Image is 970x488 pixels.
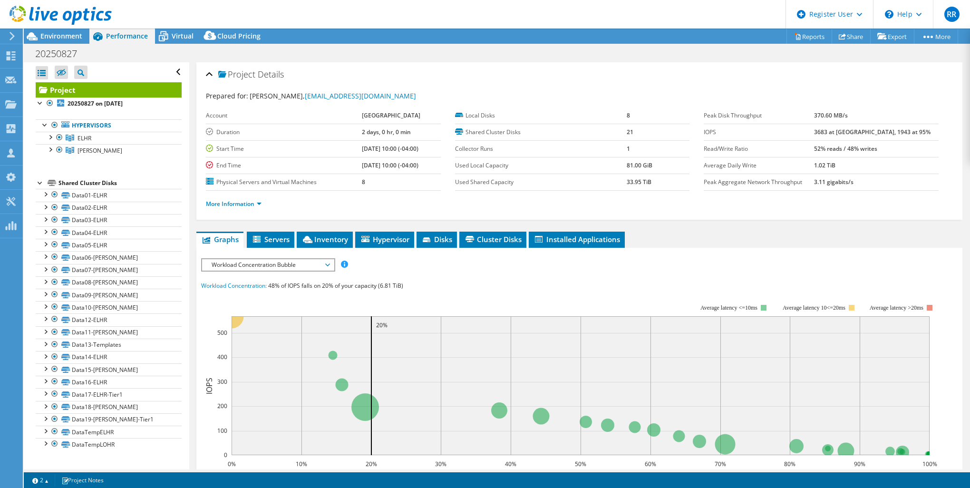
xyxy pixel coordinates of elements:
tspan: Average latency <=10ms [700,304,757,311]
a: Data09-[PERSON_NAME] [36,289,182,301]
text: 20% [366,460,377,468]
span: [PERSON_NAME], [250,91,416,100]
span: Disks [421,234,452,244]
a: Share [832,29,871,44]
b: 52% reads / 48% writes [814,145,877,153]
label: Used Local Capacity [455,161,627,170]
text: 10% [296,460,307,468]
label: Local Disks [455,111,627,120]
span: Workload Concentration: [201,282,267,290]
span: 48% of IOPS falls on 20% of your capacity (6.81 TiB) [268,282,403,290]
a: ELHR [36,132,182,144]
label: Read/Write Ratio [704,144,814,154]
text: Average latency >20ms [870,304,923,311]
a: Data06-[PERSON_NAME] [36,251,182,264]
a: [EMAIL_ADDRESS][DOMAIN_NAME] [305,91,416,100]
text: 70% [715,460,726,468]
text: 200 [217,402,227,410]
b: 8 [627,111,630,119]
text: 300 [217,378,227,386]
label: Peak Disk Throughput [704,111,814,120]
span: Details [258,68,284,80]
a: 2 [26,474,55,486]
text: 60% [645,460,656,468]
span: Cluster Disks [464,234,522,244]
a: Project [36,82,182,98]
b: 2 days, 0 hr, 0 min [362,128,411,136]
span: RR [944,7,960,22]
span: [PERSON_NAME] [78,146,122,155]
a: Data17-ELHR-Tier1 [36,388,182,400]
a: Data14-ELHR [36,351,182,363]
a: Hypervisors [36,119,182,132]
a: Data02-ELHR [36,202,182,214]
text: 30% [435,460,446,468]
label: Duration [206,127,362,137]
span: Inventory [301,234,348,244]
a: Data15-[PERSON_NAME] [36,363,182,376]
a: Data12-ELHR [36,313,182,326]
label: End Time [206,161,362,170]
span: ELHR [78,134,91,142]
text: 500 [217,329,227,337]
label: Start Time [206,144,362,154]
text: 20% [376,321,388,329]
text: 0 [224,451,227,459]
span: Cloud Pricing [217,31,261,40]
span: Virtual [172,31,194,40]
a: LoHR [36,144,182,156]
label: Used Shared Capacity [455,177,627,187]
a: Reports [786,29,832,44]
b: 3.11 gigabits/s [814,178,854,186]
span: Installed Applications [533,234,620,244]
a: Data01-ELHR [36,189,182,201]
a: Project Notes [55,474,110,486]
label: Physical Servers and Virtual Machines [206,177,362,187]
a: Export [870,29,914,44]
b: 81.00 GiB [627,161,652,169]
span: Servers [252,234,290,244]
label: Prepared for: [206,91,248,100]
b: 370.60 MB/s [814,111,848,119]
span: Project [218,70,255,79]
span: Performance [106,31,148,40]
text: 50% [575,460,586,468]
a: Data07-[PERSON_NAME] [36,264,182,276]
a: Data11-[PERSON_NAME] [36,326,182,339]
label: Average Daily Write [704,161,814,170]
a: Data10-[PERSON_NAME] [36,301,182,313]
span: Workload Concentration Bubble [207,259,329,271]
text: 90% [854,460,865,468]
text: 0% [228,460,236,468]
b: 1.02 TiB [814,161,835,169]
a: Data03-ELHR [36,214,182,226]
svg: \n [885,10,893,19]
label: Collector Runs [455,144,627,154]
label: Shared Cluster Disks [455,127,627,137]
b: 1 [627,145,630,153]
a: Data18-[PERSON_NAME] [36,401,182,413]
a: Data05-ELHR [36,239,182,251]
a: DataTempLOHR [36,438,182,450]
b: [GEOGRAPHIC_DATA] [362,111,420,119]
a: 20250827 on [DATE] [36,98,182,110]
text: 80% [784,460,795,468]
label: IOPS [704,127,814,137]
text: 400 [217,353,227,361]
text: 40% [505,460,516,468]
a: DataTempELHR [36,426,182,438]
a: Data16-ELHR [36,376,182,388]
tspan: Average latency 10<=20ms [783,304,845,311]
b: 8 [362,178,365,186]
label: Peak Aggregate Network Throughput [704,177,814,187]
h1: 20250827 [31,49,92,59]
a: Data19-[PERSON_NAME]-Tier1 [36,413,182,426]
span: Graphs [201,234,239,244]
a: More Information [206,200,262,208]
b: [DATE] 10:00 (-04:00) [362,161,418,169]
label: Account [206,111,362,120]
span: Hypervisor [360,234,409,244]
a: More [914,29,958,44]
text: 100% [922,460,937,468]
a: Data08-[PERSON_NAME] [36,276,182,289]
